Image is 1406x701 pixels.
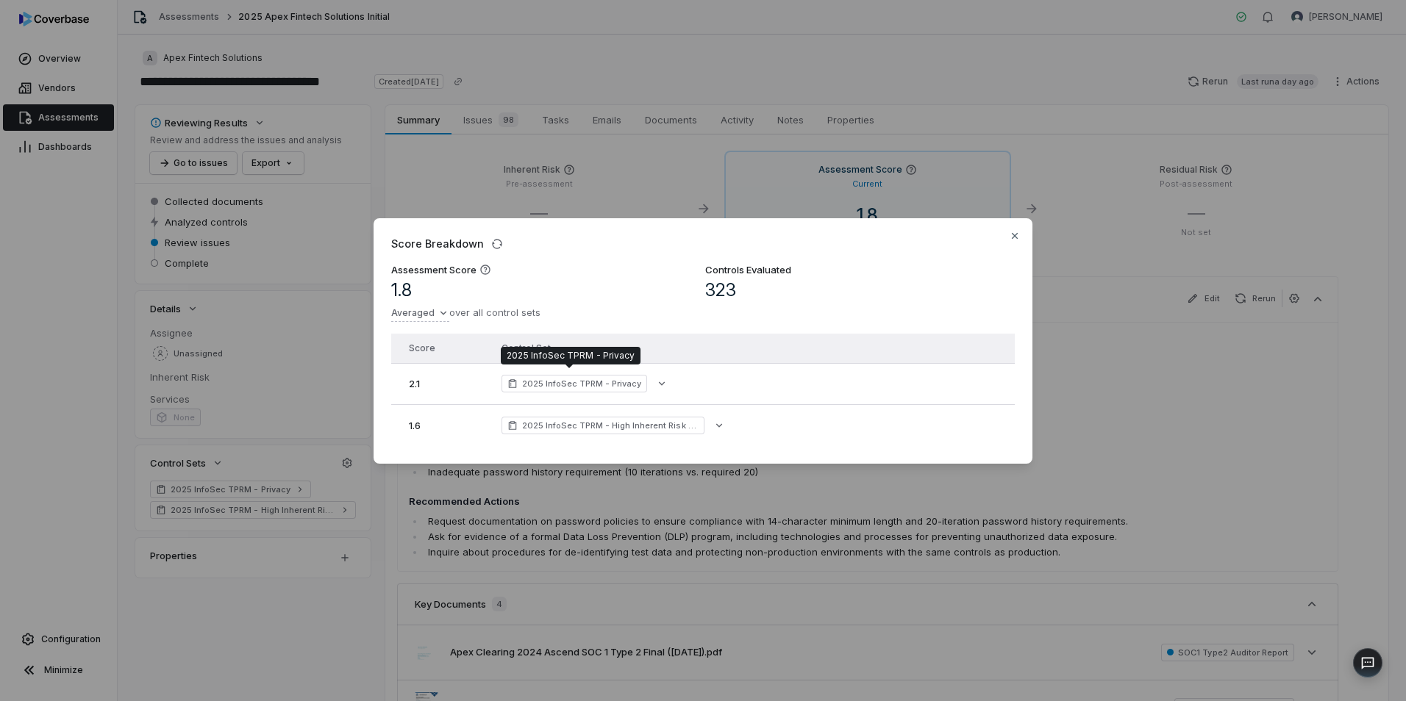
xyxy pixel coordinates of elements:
h3: Controls Evaluated [705,263,791,279]
span: 2.1 [409,378,420,389]
span: 2025 InfoSec TPRM - High Inherent Risk (SOC 2 Supported) [522,420,699,431]
span: 2025 InfoSec TPRM - Privacy [522,378,642,389]
span: 1.6 [409,420,421,431]
button: Averaged [391,304,449,322]
span: Score Breakdown [391,236,484,251]
h3: Assessment Score [391,263,477,276]
span: 1.8 [391,279,412,301]
div: over all control sets [391,304,540,322]
span: 323 [705,279,736,301]
th: Score [391,334,493,363]
div: 2025 InfoSec TPRM - Privacy [507,350,635,362]
th: Control Set [493,334,959,363]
